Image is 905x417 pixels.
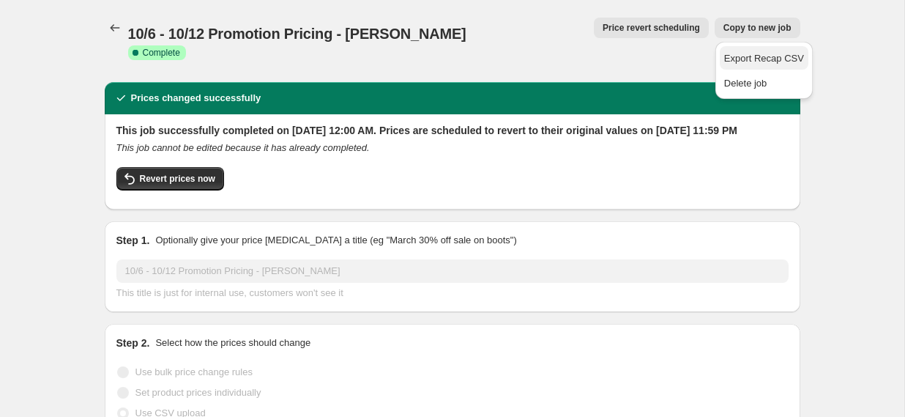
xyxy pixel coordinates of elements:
[135,387,261,398] span: Set product prices individually
[720,71,808,95] button: Delete job
[594,18,709,38] button: Price revert scheduling
[116,167,224,191] button: Revert prices now
[116,287,343,298] span: This title is just for internal use, customers won't see it
[105,18,125,38] button: Price change jobs
[116,336,150,350] h2: Step 2.
[720,46,808,70] button: Export Recap CSV
[116,233,150,248] h2: Step 1.
[715,18,800,38] button: Copy to new job
[140,173,215,185] span: Revert prices now
[131,91,261,106] h2: Prices changed successfully
[155,336,310,350] p: Select how the prices should change
[143,47,180,59] span: Complete
[723,22,792,34] span: Copy to new job
[116,142,370,153] i: This job cannot be edited because it has already completed.
[135,366,253,377] span: Use bulk price change rules
[724,78,767,89] span: Delete job
[155,233,516,248] p: Optionally give your price [MEDICAL_DATA] a title (eg "March 30% off sale on boots")
[128,26,466,42] span: 10/6 - 10/12 Promotion Pricing - [PERSON_NAME]
[116,123,789,138] h2: This job successfully completed on [DATE] 12:00 AM. Prices are scheduled to revert to their origi...
[724,53,804,64] span: Export Recap CSV
[603,22,700,34] span: Price revert scheduling
[116,259,789,283] input: 30% off holiday sale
